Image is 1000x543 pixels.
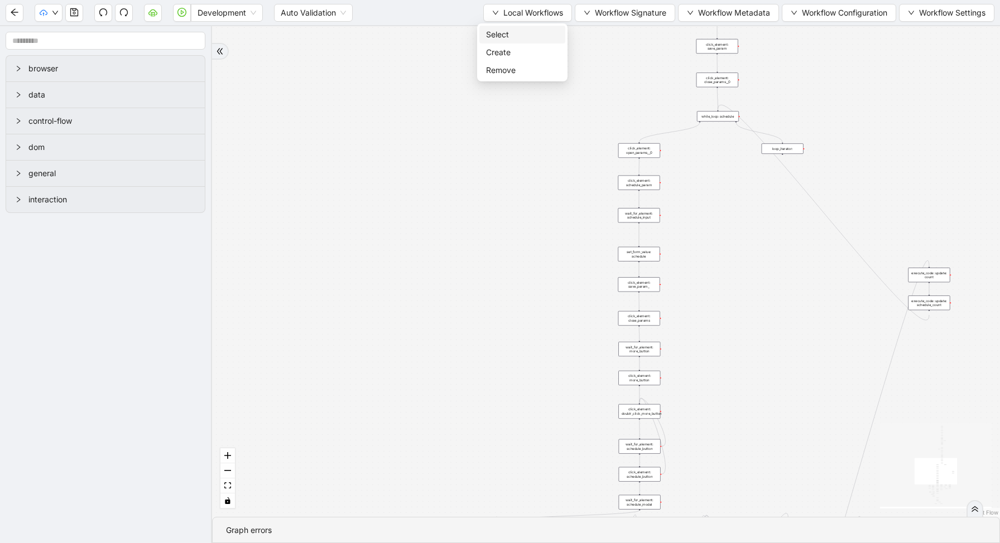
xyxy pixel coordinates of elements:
span: Workflow Metadata [698,7,770,19]
div: wait_for_element: more_button [618,342,660,356]
div: wait_for_element: schedule_input [618,208,660,222]
button: downWorkflow Signature [575,4,675,22]
div: click_element: close_params__0 [696,72,738,87]
div: click_element: close_params [618,311,660,326]
div: wait_for_element: schedule_button [619,439,661,454]
button: zoom out [220,463,235,478]
span: double-right [971,505,979,513]
g: Edge from execute_code: update: schedule_count to while_loop: schedule [718,105,929,320]
div: dom [6,134,205,160]
div: control-flow [6,108,205,134]
span: down [687,9,694,16]
span: Workflow Settings [919,7,985,19]
div: click_element: open_params__0 [618,143,660,158]
span: data [28,89,196,101]
span: Auto Validation [281,4,346,21]
button: cloud-uploaddown [35,4,62,22]
g: Edge from click_element: schedule_button to click_element: doublr_click_more_button [640,398,666,474]
span: play-circle [177,8,186,17]
button: save [65,4,83,22]
g: Edge from while_loop: schedule to click_element: open_params__0 [639,123,700,142]
span: browser [28,62,196,75]
span: Create [486,46,559,59]
div: Graph errors [226,524,986,536]
span: control-flow [28,115,196,127]
span: Select [486,28,559,41]
button: fit view [220,478,235,493]
button: cloud-server [144,4,162,22]
div: click_element: doublr_click_more_button [618,404,660,419]
button: downWorkflow Settings [899,4,994,22]
span: cloud-upload [40,9,47,17]
span: double-right [216,47,224,55]
span: down [908,9,915,16]
div: click_element: save_param [696,39,738,54]
span: right [15,170,22,177]
span: plus-circle [779,158,786,165]
div: click_element: schedule_button [619,467,661,482]
div: click_element: more_button [618,371,660,385]
g: Edge from click_element: close_params__0 to while_loop: schedule [717,88,718,110]
div: execute_code: update: count [908,268,950,282]
span: right [15,91,22,98]
span: down [791,9,797,16]
g: Edge from wait_for_element: schedule_button to click_element: doublr_click_more_button [640,399,666,447]
button: undo [94,4,112,22]
button: downLocal Workflows [483,4,572,22]
div: browser [6,56,205,81]
g: Edge from wait_for_element: schedule_modal to click_element: schedule_period [495,510,640,522]
span: dom [28,141,196,153]
span: down [52,9,59,16]
span: right [15,196,22,203]
div: loop_iterator:plus-circle [762,143,804,154]
button: arrow-left [6,4,23,22]
span: interaction [28,193,196,206]
button: downWorkflow Metadata [678,4,779,22]
button: toggle interactivity [220,493,235,508]
div: click_element: save_param_ [618,277,660,292]
span: right [15,118,22,124]
div: execute_code: update: schedule_count [908,295,950,310]
div: wait_for_element: schedule_modal [619,495,661,510]
span: Workflow Configuration [802,7,887,19]
span: right [15,65,22,72]
span: general [28,167,196,180]
div: general [6,161,205,186]
div: set_form_value: schedule [618,247,660,261]
button: downWorkflow Configuration [782,4,896,22]
a: React Flow attribution [969,509,998,516]
span: cloud-server [148,8,157,17]
span: save [70,8,79,17]
div: interaction [6,187,205,212]
span: right [15,144,22,151]
button: redo [115,4,133,22]
span: Local Workflows [503,7,563,19]
button: zoom in [220,448,235,463]
div: loop_iterator: [762,143,804,154]
div: click_element: schedule_param [618,176,660,190]
div: while_loop: schedule [697,111,739,122]
span: down [584,9,590,16]
span: redo [119,8,128,17]
span: arrow-left [10,8,19,17]
div: data [6,82,205,108]
span: undo [99,8,108,17]
span: Workflow Signature [595,7,666,19]
button: play-circle [173,4,191,22]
